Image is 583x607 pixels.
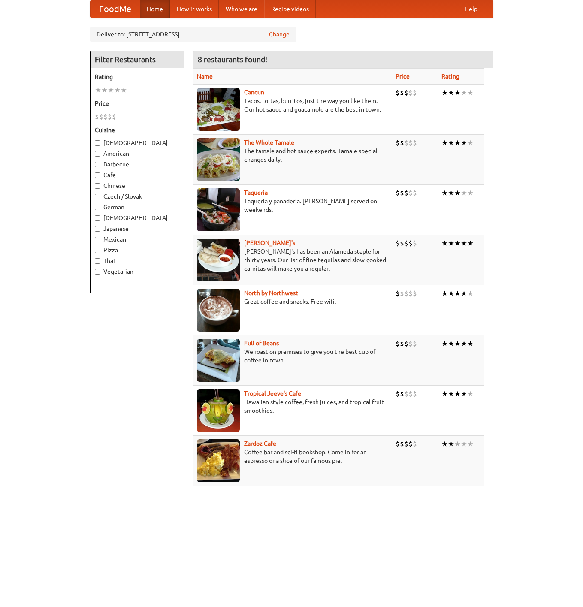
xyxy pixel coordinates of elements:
[448,339,454,348] li: ★
[454,188,461,198] li: ★
[454,339,461,348] li: ★
[404,289,408,298] li: $
[461,339,467,348] li: ★
[95,99,180,108] h5: Price
[467,439,474,449] li: ★
[396,239,400,248] li: $
[441,188,448,198] li: ★
[467,88,474,97] li: ★
[95,140,100,146] input: [DEMOGRAPHIC_DATA]
[91,51,184,68] h4: Filter Restaurants
[95,126,180,134] h5: Cuisine
[441,73,459,80] a: Rating
[400,239,404,248] li: $
[408,188,413,198] li: $
[467,389,474,399] li: ★
[95,149,180,158] label: American
[95,160,180,169] label: Barbecue
[121,85,127,95] li: ★
[95,267,180,276] label: Vegetarian
[140,0,170,18] a: Home
[396,73,410,80] a: Price
[197,398,389,415] p: Hawaiian style coffee, fresh juices, and tropical fruit smoothies.
[197,147,389,164] p: The tamale and hot sauce experts. Tamale special changes daily.
[467,289,474,298] li: ★
[95,246,180,254] label: Pizza
[197,247,389,273] p: [PERSON_NAME]'s has been an Alameda staple for thirty years. Our list of fine tequilas and slow-c...
[95,139,180,147] label: [DEMOGRAPHIC_DATA]
[400,389,404,399] li: $
[448,188,454,198] li: ★
[413,289,417,298] li: $
[396,389,400,399] li: $
[404,138,408,148] li: $
[244,189,268,196] a: Taqueria
[244,440,276,447] a: Zardoz Cafe
[244,390,301,397] b: Tropical Jeeve's Cafe
[461,239,467,248] li: ★
[458,0,484,18] a: Help
[95,237,100,242] input: Mexican
[454,88,461,97] li: ★
[448,88,454,97] li: ★
[404,389,408,399] li: $
[244,139,294,146] a: The Whole Tamale
[454,289,461,298] li: ★
[264,0,316,18] a: Recipe videos
[91,0,140,18] a: FoodMe
[95,151,100,157] input: American
[197,347,389,365] p: We roast on premises to give you the best cup of coffee in town.
[461,289,467,298] li: ★
[408,389,413,399] li: $
[413,88,417,97] li: $
[461,439,467,449] li: ★
[95,162,100,167] input: Barbecue
[404,239,408,248] li: $
[404,188,408,198] li: $
[269,30,290,39] a: Change
[448,439,454,449] li: ★
[198,55,267,63] ng-pluralize: 8 restaurants found!
[101,85,108,95] li: ★
[461,138,467,148] li: ★
[467,138,474,148] li: ★
[95,257,180,265] label: Thai
[95,194,100,199] input: Czech / Slovak
[244,290,298,296] a: North by Northwest
[408,88,413,97] li: $
[103,112,108,121] li: $
[454,389,461,399] li: ★
[413,339,417,348] li: $
[413,439,417,449] li: $
[396,188,400,198] li: $
[244,89,264,96] a: Cancun
[413,239,417,248] li: $
[170,0,219,18] a: How it works
[95,226,100,232] input: Japanese
[400,439,404,449] li: $
[467,339,474,348] li: ★
[461,389,467,399] li: ★
[95,172,100,178] input: Cafe
[408,138,413,148] li: $
[408,339,413,348] li: $
[244,340,279,347] a: Full of Beans
[95,269,100,275] input: Vegetarian
[197,439,240,482] img: zardoz.jpg
[413,188,417,198] li: $
[108,85,114,95] li: ★
[454,439,461,449] li: ★
[197,97,389,114] p: Tacos, tortas, burritos, just the way you like them. Our hot sauce and guacamole are the best in ...
[197,389,240,432] img: jeeves.jpg
[441,138,448,148] li: ★
[197,289,240,332] img: north.jpg
[95,203,180,211] label: German
[95,192,180,201] label: Czech / Slovak
[244,239,295,246] a: [PERSON_NAME]'s
[396,289,400,298] li: $
[448,138,454,148] li: ★
[448,389,454,399] li: ★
